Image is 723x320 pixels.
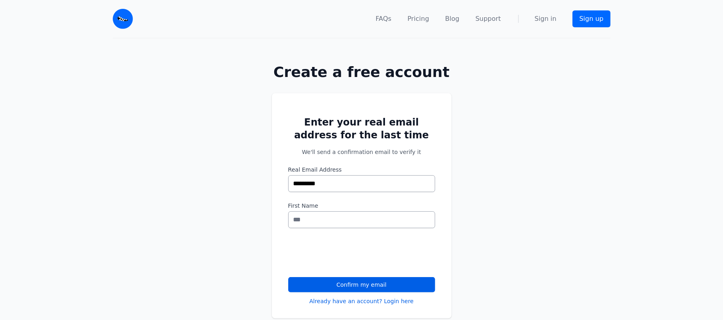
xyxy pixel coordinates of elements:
a: Sign up [572,10,610,27]
iframe: reCAPTCHA [288,238,410,269]
a: Already have an account? Login here [310,297,414,305]
h1: Create a free account [246,64,477,80]
a: FAQs [376,14,391,24]
a: Support [475,14,501,24]
p: We'll send a confirmation email to verify it [288,148,435,156]
label: Real Email Address [288,166,435,174]
img: Email Monster [113,9,133,29]
h2: Enter your real email address for the last time [288,116,435,142]
a: Blog [445,14,459,24]
a: Sign in [535,14,557,24]
button: Confirm my email [288,277,435,292]
label: First Name [288,202,435,210]
a: Pricing [407,14,429,24]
